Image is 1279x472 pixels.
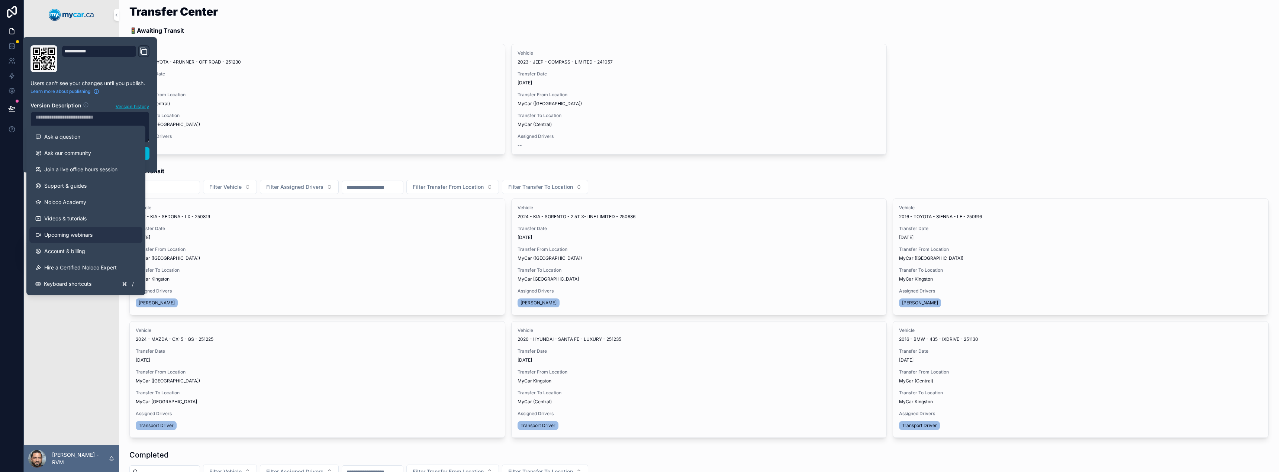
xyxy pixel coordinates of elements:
[899,255,963,261] span: MyCar ([GEOGRAPHIC_DATA])
[136,411,499,417] span: Assigned Drivers
[44,198,86,206] span: Noloco Academy
[136,71,499,77] span: Transfer Date
[49,9,94,21] img: App logo
[136,348,499,354] span: Transfer Date
[129,44,505,155] a: Vehicle2021 - TOYOTA - 4RUNNER - OFF ROAD - 251230Transfer Date[DATE]Transfer From LocationMyCar ...
[203,180,257,194] button: Select Button
[899,276,933,282] span: MyCar Kingston
[518,255,582,261] span: MyCar ([GEOGRAPHIC_DATA])
[518,357,881,363] span: [DATE]
[406,180,499,194] button: Select Button
[902,423,937,429] span: Transport Driver
[29,129,142,145] button: Ask a question
[518,411,881,417] span: Assigned Drivers
[518,246,881,252] span: Transfer From Location
[44,215,87,222] span: Videos & tutorials
[518,235,881,240] span: [DATE]
[136,92,499,98] span: Transfer From Location
[29,178,142,194] a: Support & guides
[116,102,149,110] span: Version history
[136,369,499,375] span: Transfer From Location
[899,235,1262,240] span: [DATE]
[136,59,241,65] span: 2021 - TOYOTA - 4RUNNER - OFF ROAD - 251230
[44,182,87,190] span: Support & guides
[209,183,242,191] span: Filter Vehicle
[62,45,149,72] div: Domain and Custom Link
[518,142,522,148] span: --
[518,71,881,77] span: Transfer Date
[30,80,149,87] p: Users can't see your changes until you publish.
[28,35,115,48] a: Vehicles318
[518,101,582,107] span: MyCar ([GEOGRAPHIC_DATA])
[136,226,499,232] span: Transfer Date
[899,226,1262,232] span: Transfer Date
[24,30,119,103] div: scrollable content
[899,369,1262,375] span: Transfer From Location
[518,226,881,232] span: Transfer Date
[136,246,499,252] span: Transfer From Location
[518,267,881,273] span: Transfer To Location
[29,194,142,210] a: Noloco Academy
[136,390,499,396] span: Transfer To Location
[521,300,557,306] span: [PERSON_NAME]
[518,214,635,220] span: 2024 - KIA - SORENTO - 2.5T X-LINE LIMITED - 250636
[518,336,621,342] span: 2020 - HYUNDAI - SANTA FE - LUXURY - 251235
[260,180,339,194] button: Select Button
[29,243,142,259] a: Account & billing
[518,80,881,86] span: [DATE]
[511,321,887,438] a: Vehicle2020 - HYUNDAI - SANTA FE - LUXURY - 251235Transfer Date[DATE]Transfer From LocationMyCar ...
[518,113,881,119] span: Transfer To Location
[899,357,1262,363] span: [DATE]
[511,44,887,155] a: Vehicle2023 - JEEP - COMPASS - LIMITED - 241057Transfer Date[DATE]Transfer From LocationMyCar ([G...
[136,327,499,333] span: Vehicle
[129,198,505,315] a: Vehicle2017 - KIA - SEDONA - LX - 250819Transfer Date[DATE]Transfer From LocationMyCar ([GEOGRAPH...
[44,264,117,271] span: Hire a Certified Noloco Expert
[518,327,881,333] span: Vehicle
[136,378,200,384] span: MyCar ([GEOGRAPHIC_DATA])
[893,321,1269,438] a: Vehicle2016 - BMW - 435 - IXDRIVE - 251130Transfer Date[DATE]Transfer From LocationMyCar (Central...
[502,180,588,194] button: Select Button
[521,423,555,429] span: Transport Driver
[518,205,881,211] span: Vehicle
[30,102,81,110] h2: Version Description
[139,423,174,429] span: Transport Driver
[30,88,99,94] a: Learn more about publishing
[136,205,499,211] span: Vehicle
[902,300,938,306] span: [PERSON_NAME]
[899,214,982,220] span: 2016 - TOYOTA - SIENNA - LE - 250916
[44,231,93,239] span: Upcoming webinars
[115,102,149,110] button: Version history
[136,399,197,405] span: MyCar [GEOGRAPHIC_DATA]
[29,145,142,161] a: Ask our community
[136,133,499,139] span: Assigned Drivers
[899,267,1262,273] span: Transfer To Location
[518,59,613,65] span: 2023 - JEEP - COMPASS - LIMITED - 241057
[518,133,881,139] span: Assigned Drivers
[44,248,85,255] span: Account & billing
[899,348,1262,354] span: Transfer Date
[518,276,579,282] span: MyCar [GEOGRAPHIC_DATA]
[266,183,323,191] span: Filter Assigned Drivers
[518,399,552,405] span: MyCar (Central)
[29,210,142,227] a: Videos & tutorials
[29,276,142,292] button: Keyboard shortcuts/
[899,205,1262,211] span: Vehicle
[518,288,881,294] span: Assigned Drivers
[44,149,91,157] span: Ask our community
[136,80,499,86] span: [DATE]
[44,133,80,140] span: Ask a question
[511,198,887,315] a: Vehicle2024 - KIA - SORENTO - 2.5T X-LINE LIMITED - 250636Transfer Date[DATE]Transfer From Locati...
[899,378,933,384] span: MyCar (Central)
[893,198,1269,315] a: Vehicle2016 - TOYOTA - SIENNA - LE - 250916Transfer Date[DATE]Transfer From LocationMyCar ([GEOGR...
[136,267,499,273] span: Transfer To Location
[30,88,90,94] span: Learn more about publishing
[518,348,881,354] span: Transfer Date
[129,26,218,35] p: 🚦
[136,235,499,240] span: [DATE]
[44,280,91,288] span: Keyboard shortcuts
[518,50,881,56] span: Vehicle
[139,300,175,306] span: [PERSON_NAME]
[899,246,1262,252] span: Transfer From Location
[129,6,218,17] h1: Transfer Center
[899,336,978,342] span: 2016 - BMW - 435 - IXDRIVE - 251130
